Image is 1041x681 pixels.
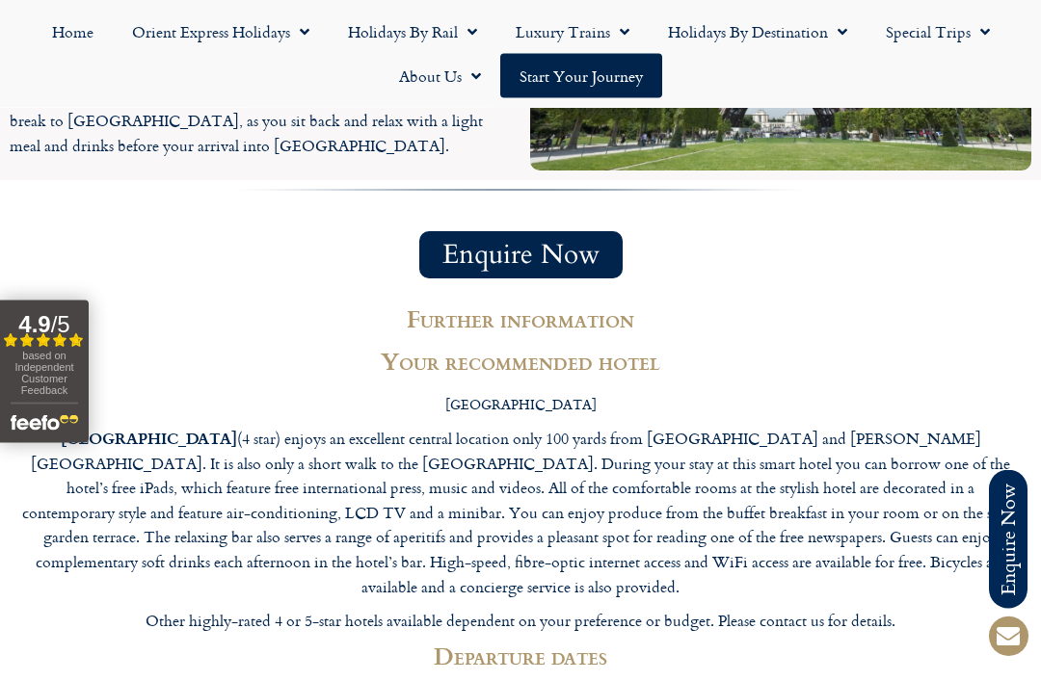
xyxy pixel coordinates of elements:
[496,10,649,54] a: Luxury Trains
[380,54,500,98] a: About Us
[500,54,662,98] a: Start your Journey
[442,244,600,268] span: Enquire Now
[33,10,113,54] a: Home
[19,351,1022,374] h2: Your recommended hotel
[329,10,496,54] a: Holidays by Rail
[419,232,623,279] a: Enquire Now
[10,10,1031,98] nav: Menu
[61,428,237,450] strong: [GEOGRAPHIC_DATA]
[19,610,1022,635] p: Other highly-rated 4 or 5-star hotels available dependent on your preference or budget. Please co...
[113,10,329,54] a: Orient Express Holidays
[19,427,1022,600] p: (4 star) enjoys an excellent central location only 100 yards from [GEOGRAPHIC_DATA] and [PERSON_N...
[19,643,1022,669] h2: Departure dates
[867,10,1009,54] a: Special Trips
[649,10,867,54] a: Holidays by Destination
[445,395,597,415] span: [GEOGRAPHIC_DATA]
[19,308,1022,331] h2: Further information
